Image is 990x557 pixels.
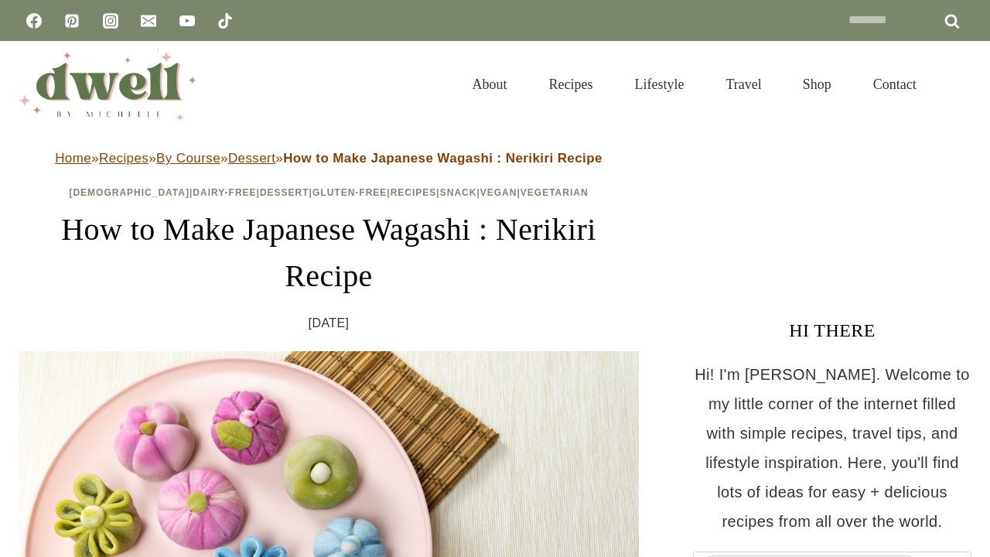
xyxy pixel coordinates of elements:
[480,187,517,198] a: Vegan
[156,151,220,166] a: By Course
[19,5,49,36] a: Facebook
[56,5,87,36] a: Pinterest
[99,151,148,166] a: Recipes
[69,187,588,198] span: | | | | | | |
[451,57,937,111] nav: Primary Navigation
[945,71,971,97] button: View Search Form
[19,49,196,120] img: DWELL by michelle
[440,187,477,198] a: Snack
[613,57,705,111] a: Lifestyle
[852,57,937,111] a: Contact
[210,5,241,36] a: TikTok
[260,187,309,198] a: Dessert
[55,151,91,166] a: Home
[693,316,971,344] h3: HI THERE
[527,57,613,111] a: Recipes
[391,187,437,198] a: Recipes
[309,312,350,335] time: [DATE]
[95,5,126,36] a: Instagram
[193,187,256,198] a: Dairy-Free
[69,187,189,198] a: [DEMOGRAPHIC_DATA]
[312,187,387,198] a: Gluten-Free
[705,57,782,111] a: Travel
[451,57,527,111] a: About
[228,151,275,166] a: Dessert
[55,151,603,166] span: » » » »
[19,207,639,299] h1: How to Make Japanese Wagashi : Nerikiri Recipe
[133,5,164,36] a: Email
[782,57,852,111] a: Shop
[172,5,203,36] a: YouTube
[693,360,971,536] p: Hi! I'm [PERSON_NAME]. Welcome to my little corner of the internet filled with simple recipes, tr...
[283,151,603,166] strong: How to Make Japanese Wagashi : Nerikiri Recipe
[521,187,589,198] a: Vegetarian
